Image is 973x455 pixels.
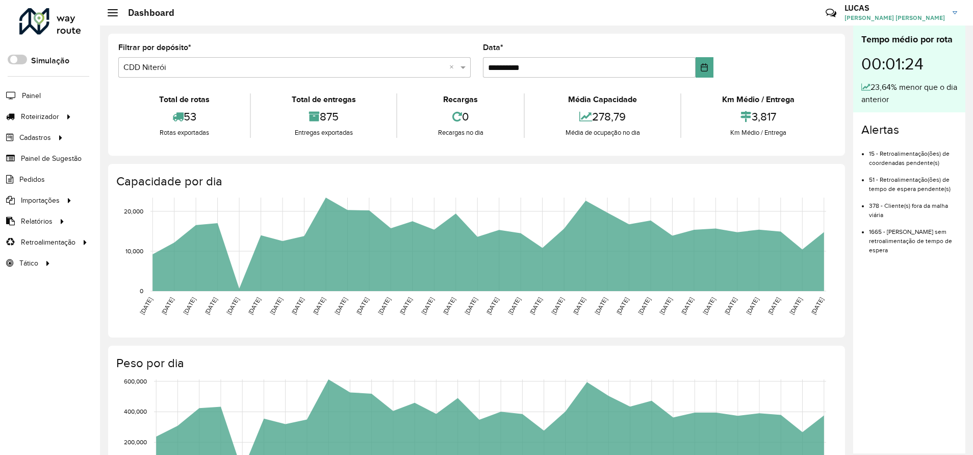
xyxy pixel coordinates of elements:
text: [DATE] [377,296,392,316]
span: [PERSON_NAME] [PERSON_NAME] [844,13,945,22]
button: Choose Date [696,57,713,78]
div: Total de rotas [121,93,247,106]
span: Clear all [449,61,458,74]
text: [DATE] [788,296,803,316]
li: 1665 - [PERSON_NAME] sem retroalimentação de tempo de espera [869,220,957,255]
text: [DATE] [680,296,695,316]
span: Importações [21,195,60,206]
a: Contato Rápido [820,2,842,24]
text: [DATE] [615,296,630,316]
div: Entregas exportadas [253,128,394,138]
text: [DATE] [528,296,543,316]
div: Total de entregas [253,93,394,106]
text: [DATE] [550,296,565,316]
text: [DATE] [766,296,781,316]
text: [DATE] [464,296,478,316]
h4: Peso por dia [116,356,835,371]
span: Roteirizador [21,111,59,122]
text: [DATE] [723,296,738,316]
span: Retroalimentação [21,237,75,248]
div: 3,817 [684,106,832,128]
div: Recargas [400,93,521,106]
text: [DATE] [398,296,413,316]
div: Média de ocupação no dia [527,128,678,138]
span: Painel [22,90,41,101]
div: 0 [400,106,521,128]
label: Simulação [31,55,69,67]
text: [DATE] [182,296,197,316]
text: [DATE] [269,296,284,316]
div: Rotas exportadas [121,128,247,138]
h2: Dashboard [118,7,174,18]
text: 20,000 [124,208,143,214]
text: [DATE] [312,296,326,316]
span: Pedidos [19,174,45,185]
h4: Capacidade por dia [116,174,835,189]
span: Cadastros [19,132,51,143]
div: Km Médio / Entrega [684,128,832,138]
text: 0 [140,288,143,294]
text: [DATE] [160,296,175,316]
text: [DATE] [507,296,522,316]
text: [DATE] [420,296,435,316]
text: [DATE] [745,296,760,316]
text: 200,000 [124,439,147,445]
span: Painel de Sugestão [21,153,82,164]
li: 15 - Retroalimentação(ões) de coordenadas pendente(s) [869,141,957,167]
text: [DATE] [702,296,716,316]
text: [DATE] [139,296,153,316]
label: Filtrar por depósito [118,41,191,54]
text: 400,000 [124,409,147,415]
div: 23,64% menor que o dia anterior [861,81,957,106]
span: Tático [19,258,38,269]
h4: Alertas [861,123,957,137]
h3: LUCAS [844,3,945,13]
text: [DATE] [442,296,456,316]
text: [DATE] [594,296,608,316]
text: [DATE] [247,296,262,316]
div: 278,79 [527,106,678,128]
text: [DATE] [810,296,825,316]
text: [DATE] [225,296,240,316]
div: 53 [121,106,247,128]
li: 378 - Cliente(s) fora da malha viária [869,194,957,220]
div: 00:01:24 [861,46,957,81]
div: Km Médio / Entrega [684,93,832,106]
div: Tempo médio por rota [861,33,957,46]
text: [DATE] [636,296,651,316]
div: Recargas no dia [400,128,521,138]
li: 51 - Retroalimentação(ões) de tempo de espera pendente(s) [869,167,957,194]
text: [DATE] [658,296,673,316]
text: 10,000 [125,248,143,254]
span: Relatórios [21,216,53,227]
text: [DATE] [485,296,500,316]
text: [DATE] [290,296,305,316]
div: 875 [253,106,394,128]
text: [DATE] [334,296,348,316]
text: [DATE] [355,296,370,316]
text: 600,000 [124,378,147,385]
text: [DATE] [203,296,218,316]
text: [DATE] [572,296,586,316]
div: Média Capacidade [527,93,678,106]
label: Data [483,41,503,54]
